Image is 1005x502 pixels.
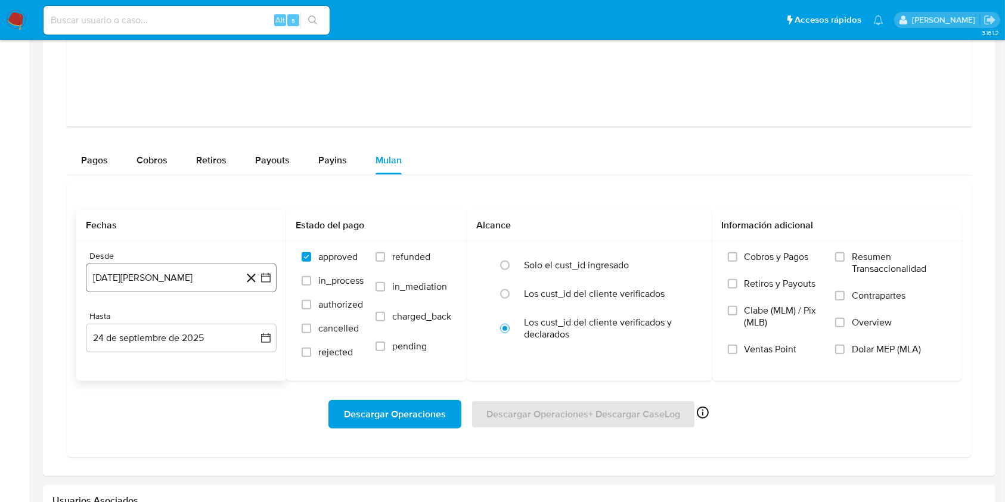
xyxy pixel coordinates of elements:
[873,15,883,25] a: Notificaciones
[300,12,325,29] button: search-icon
[275,14,285,26] span: Alt
[44,13,330,28] input: Buscar usuario o caso...
[912,14,979,26] p: alan.cervantesmartinez@mercadolibre.com.mx
[291,14,295,26] span: s
[982,28,999,38] span: 3.161.2
[795,14,861,26] span: Accesos rápidos
[984,14,996,26] a: Salir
